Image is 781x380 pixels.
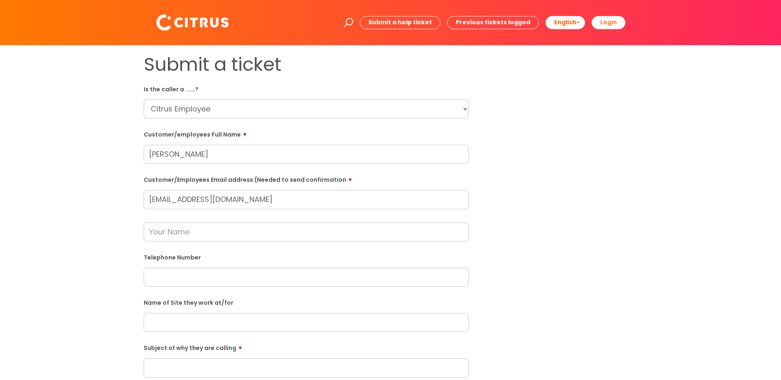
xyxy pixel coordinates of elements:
[144,190,469,209] input: Email
[600,18,617,26] b: Login
[360,16,441,29] a: Submit a help ticket
[144,174,469,183] label: Customer/Employees Email address (Needed to send confirmation
[447,16,539,29] a: Previous tickets logged
[144,53,469,76] h1: Submit a ticket
[144,222,469,241] input: Your Name
[144,84,469,93] label: Is the caller a ......?
[144,298,469,306] label: Name of Site they work at/for
[144,253,469,261] label: Telephone Number
[144,128,469,138] label: Customer/employees Full Name
[592,16,625,29] a: Login
[144,342,469,352] label: Subject of why they are calling
[554,18,576,26] span: English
